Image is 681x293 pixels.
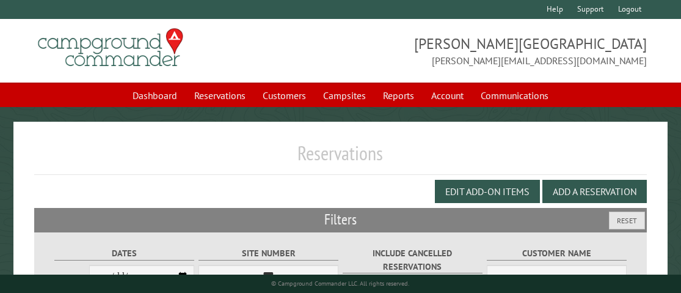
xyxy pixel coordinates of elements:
label: Site Number [198,247,338,261]
h1: Reservations [34,141,647,175]
a: Reservations [187,84,253,107]
a: Customers [255,84,313,107]
small: © Campground Commander LLC. All rights reserved. [271,280,409,287]
a: Communications [473,84,556,107]
button: Edit Add-on Items [435,180,540,203]
label: Customer Name [487,247,627,261]
a: Account [424,84,471,107]
a: Dashboard [125,84,184,107]
label: From: [54,273,89,284]
button: Add a Reservation [542,180,647,203]
a: Campsites [316,84,373,107]
img: Campground Commander [34,24,187,72]
a: Reports [376,84,421,107]
span: [PERSON_NAME][GEOGRAPHIC_DATA] [PERSON_NAME][EMAIL_ADDRESS][DOMAIN_NAME] [341,34,647,68]
h2: Filters [34,208,647,231]
label: Dates [54,247,194,261]
label: Include Cancelled Reservations [343,247,483,273]
button: Reset [609,212,645,229]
